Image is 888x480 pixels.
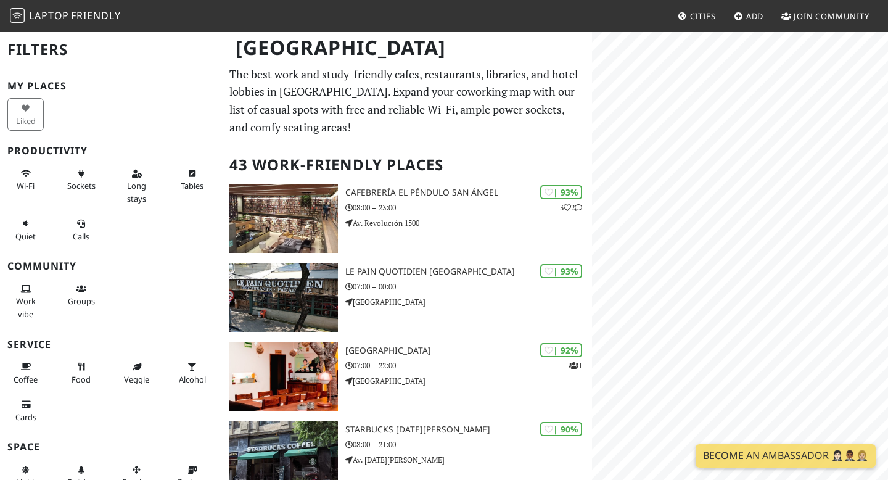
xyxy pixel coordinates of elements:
p: 07:00 – 22:00 [345,360,592,371]
img: LaptopFriendly [10,8,25,23]
span: Quiet [15,231,36,242]
h3: My Places [7,80,215,92]
p: 07:00 – 00:00 [345,281,592,292]
span: Work-friendly tables [181,180,203,191]
div: | 92% [540,343,582,357]
h3: Space [7,441,215,453]
span: Long stays [127,180,146,204]
button: Coffee [7,357,44,389]
button: Calls [63,213,99,246]
h2: Filters [7,31,215,68]
a: LaptopFriendly LaptopFriendly [10,6,121,27]
h2: 43 Work-Friendly Places [229,146,585,184]
img: Blend Station [229,342,338,411]
p: Av. [DATE][PERSON_NAME] [345,454,592,466]
button: Sockets [63,163,99,196]
p: 3 2 [560,202,582,213]
span: Friendly [71,9,120,22]
div: | 93% [540,185,582,199]
button: Cards [7,394,44,427]
span: Food [72,374,91,385]
button: Groups [63,279,99,312]
h3: Starbucks [DATE][PERSON_NAME] [345,424,592,435]
a: Cafebrería El Péndulo San Ángel | 93% 32 Cafebrería El Péndulo San Ángel 08:00 – 23:00 Av. Revolu... [222,184,592,253]
span: Laptop [29,9,69,22]
p: 1 [569,360,582,371]
span: Add [746,10,764,22]
button: Long stays [118,163,155,209]
h3: [GEOGRAPHIC_DATA] [345,346,592,356]
h3: Le Pain Quotidien [GEOGRAPHIC_DATA] [345,267,592,277]
span: Group tables [68,296,95,307]
p: [GEOGRAPHIC_DATA] [345,296,592,308]
h1: [GEOGRAPHIC_DATA] [226,31,590,65]
a: Become an Ambassador 🤵🏻‍♀️🤵🏾‍♂️🤵🏼‍♀️ [696,444,876,468]
img: Le Pain Quotidien Roma [229,263,338,332]
button: Quiet [7,213,44,246]
span: People working [16,296,36,319]
span: Join Community [794,10,869,22]
p: 08:00 – 23:00 [345,202,592,213]
span: Veggie [124,374,149,385]
span: Cities [690,10,716,22]
h3: Cafebrería El Péndulo San Ángel [345,188,592,198]
span: Coffee [14,374,38,385]
span: Power sockets [67,180,96,191]
button: Tables [174,163,210,196]
button: Wi-Fi [7,163,44,196]
p: The best work and study-friendly cafes, restaurants, libraries, and hotel lobbies in [GEOGRAPHIC_... [229,65,585,136]
div: | 90% [540,422,582,436]
h3: Community [7,260,215,272]
a: Cities [673,5,721,27]
a: Add [729,5,769,27]
span: Credit cards [15,412,36,423]
button: Work vibe [7,279,44,324]
p: [GEOGRAPHIC_DATA] [345,375,592,387]
span: Video/audio calls [73,231,89,242]
span: Alcohol [179,374,206,385]
button: Alcohol [174,357,210,389]
span: Stable Wi-Fi [17,180,35,191]
h3: Service [7,339,215,350]
button: Veggie [118,357,155,389]
h3: Productivity [7,145,215,157]
div: | 93% [540,264,582,278]
img: Cafebrería El Péndulo San Ángel [229,184,338,253]
a: Blend Station | 92% 1 [GEOGRAPHIC_DATA] 07:00 – 22:00 [GEOGRAPHIC_DATA] [222,342,592,411]
p: Av. Revolución 1500 [345,217,592,229]
p: 08:00 – 21:00 [345,439,592,450]
a: Le Pain Quotidien Roma | 93% Le Pain Quotidien [GEOGRAPHIC_DATA] 07:00 – 00:00 [GEOGRAPHIC_DATA] [222,263,592,332]
button: Food [63,357,99,389]
a: Join Community [776,5,874,27]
